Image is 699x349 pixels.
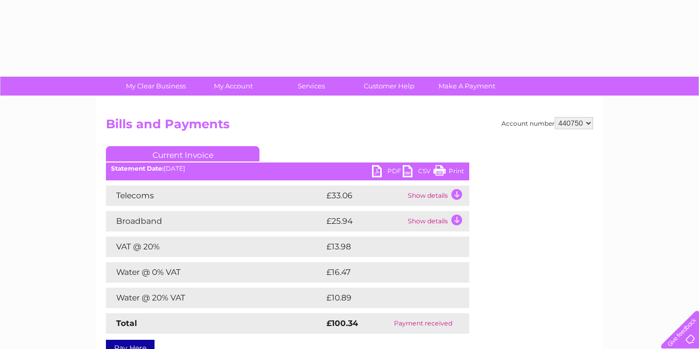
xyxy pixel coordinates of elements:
[106,262,324,283] td: Water @ 0% VAT
[191,77,276,96] a: My Account
[405,185,469,206] td: Show details
[114,77,198,96] a: My Clear Business
[106,288,324,308] td: Water @ 20% VAT
[405,211,469,231] td: Show details
[372,165,403,180] a: PDF
[116,318,137,328] strong: Total
[324,288,448,308] td: £10.89
[433,165,464,180] a: Print
[403,165,433,180] a: CSV
[106,165,469,172] div: [DATE]
[377,313,469,334] td: Payment received
[111,165,164,172] b: Statement Date:
[326,318,358,328] strong: £100.34
[106,211,324,231] td: Broadband
[425,77,509,96] a: Make A Payment
[106,185,324,206] td: Telecoms
[106,237,324,257] td: VAT @ 20%
[106,117,593,136] h2: Bills and Payments
[324,211,405,231] td: £25.94
[269,77,354,96] a: Services
[347,77,431,96] a: Customer Help
[501,117,593,129] div: Account number
[324,262,448,283] td: £16.47
[106,146,259,161] a: Current Invoice
[324,185,405,206] td: £33.06
[324,237,448,257] td: £13.98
